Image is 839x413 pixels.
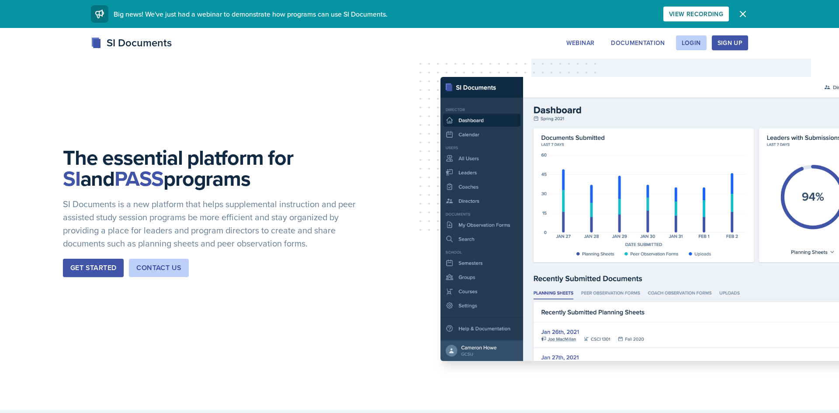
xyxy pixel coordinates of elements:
div: Login [682,39,701,46]
button: Webinar [561,35,600,50]
button: Login [676,35,707,50]
div: SI Documents [91,35,172,51]
div: View Recording [669,10,723,17]
div: Documentation [611,39,665,46]
div: Sign Up [718,39,742,46]
div: Webinar [566,39,594,46]
div: Get Started [70,263,116,273]
button: Get Started [63,259,124,277]
button: View Recording [663,7,729,21]
span: Big news! We've just had a webinar to demonstrate how programs can use SI Documents. [114,9,388,19]
button: Contact Us [129,259,189,277]
div: Contact Us [136,263,181,273]
button: Documentation [605,35,671,50]
button: Sign Up [712,35,748,50]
